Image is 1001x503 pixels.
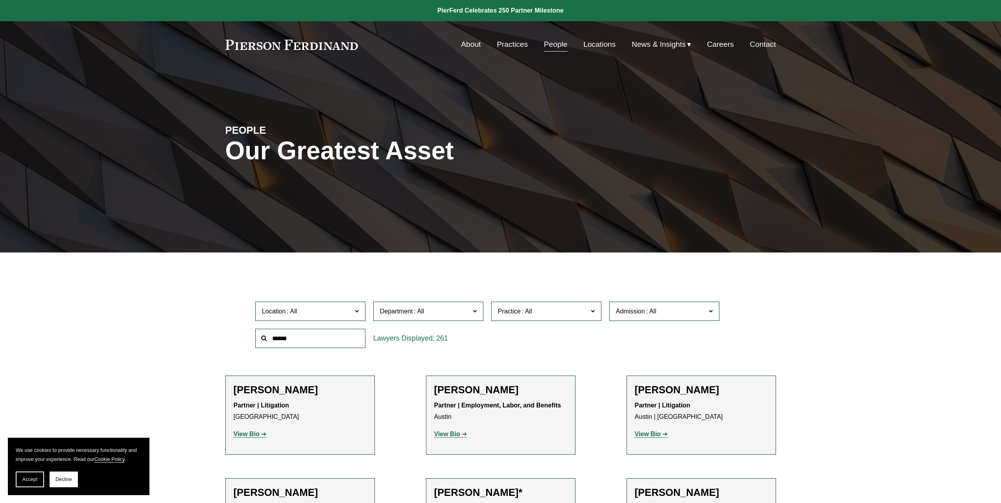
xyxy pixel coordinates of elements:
[234,384,367,396] h2: [PERSON_NAME]
[498,308,521,315] span: Practice
[16,472,44,487] button: Accept
[497,37,528,52] a: Practices
[16,446,142,464] p: We use cookies to provide necessary functionality and improve your experience. Read our .
[234,431,267,437] a: View Bio
[707,37,734,52] a: Careers
[434,431,460,437] strong: View Bio
[461,37,481,52] a: About
[234,431,260,437] strong: View Bio
[234,486,367,499] h2: [PERSON_NAME]
[22,477,37,482] span: Accept
[544,37,568,52] a: People
[583,37,616,52] a: Locations
[225,124,363,136] h4: PEOPLE
[635,431,661,437] strong: View Bio
[750,37,776,52] a: Contact
[380,308,413,315] span: Department
[262,308,286,315] span: Location
[632,37,691,52] a: folder dropdown
[635,431,668,437] a: View Bio
[635,384,768,396] h2: [PERSON_NAME]
[434,431,467,437] a: View Bio
[55,477,72,482] span: Decline
[635,400,768,423] p: Austin | [GEOGRAPHIC_DATA]
[635,486,768,499] h2: [PERSON_NAME]
[234,402,289,409] strong: Partner | Litigation
[632,38,686,52] span: News & Insights
[616,308,645,315] span: Admission
[434,384,567,396] h2: [PERSON_NAME]
[434,402,561,409] strong: Partner | Employment, Labor, and Benefits
[8,438,149,495] section: Cookie banner
[436,334,448,342] span: 261
[234,400,367,423] p: [GEOGRAPHIC_DATA]
[225,136,592,165] h1: Our Greatest Asset
[94,456,125,462] a: Cookie Policy
[50,472,78,487] button: Decline
[434,400,567,423] p: Austin
[635,402,690,409] strong: Partner | Litigation
[434,486,567,499] h2: [PERSON_NAME]*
